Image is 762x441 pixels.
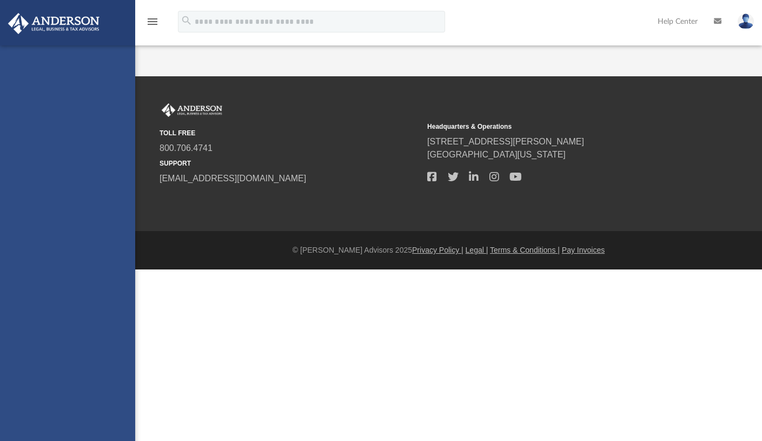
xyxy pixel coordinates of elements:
img: Anderson Advisors Platinum Portal [160,103,224,117]
a: Pay Invoices [562,246,605,254]
i: search [181,15,193,27]
a: 800.706.4741 [160,143,213,153]
i: menu [146,15,159,28]
a: Terms & Conditions | [490,246,560,254]
a: Privacy Policy | [412,246,463,254]
img: Anderson Advisors Platinum Portal [5,13,103,34]
div: © [PERSON_NAME] Advisors 2025 [135,245,762,256]
small: TOLL FREE [160,128,420,138]
small: SUPPORT [160,159,420,168]
img: User Pic [738,14,754,29]
a: [EMAIL_ADDRESS][DOMAIN_NAME] [160,174,306,183]
small: Headquarters & Operations [427,122,687,131]
a: menu [146,21,159,28]
a: Legal | [466,246,488,254]
a: [STREET_ADDRESS][PERSON_NAME] [427,137,584,146]
a: [GEOGRAPHIC_DATA][US_STATE] [427,150,566,159]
